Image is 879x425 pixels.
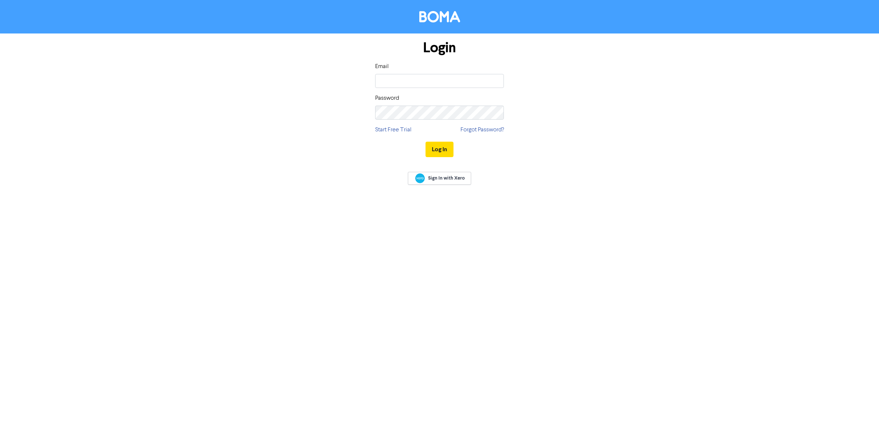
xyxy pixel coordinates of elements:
img: BOMA Logo [419,11,460,22]
label: Password [375,94,399,103]
span: Sign In with Xero [428,175,465,181]
label: Email [375,62,389,71]
img: Xero logo [415,173,425,183]
a: Forgot Password? [460,125,504,134]
a: Sign In with Xero [408,172,471,185]
h1: Login [375,39,504,56]
button: Log In [426,142,453,157]
a: Start Free Trial [375,125,412,134]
